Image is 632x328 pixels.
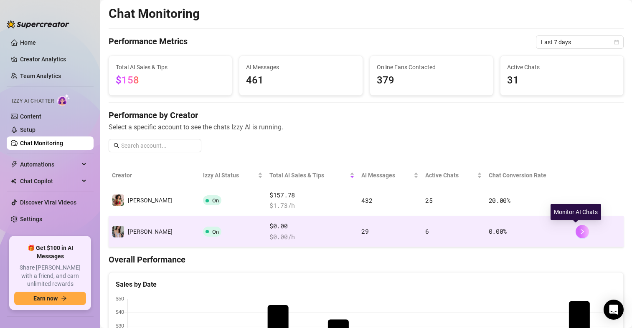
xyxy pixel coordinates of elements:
[246,63,355,72] span: AI Messages
[14,264,86,288] span: Share [PERSON_NAME] with a friend, and earn unlimited rewards
[128,228,173,235] span: [PERSON_NAME]
[109,254,624,265] h4: Overall Performance
[377,63,486,72] span: Online Fans Contacted
[361,196,372,204] span: 432
[551,204,601,220] div: Monitor AI Chats
[109,122,624,132] span: Select a specific account to see the chats Izzy AI is running.
[20,113,41,120] a: Content
[112,226,124,237] img: Maki
[116,279,617,290] div: Sales by Date
[20,126,36,133] a: Setup
[269,221,355,231] span: $0.00
[604,300,624,320] div: Open Intercom Messenger
[579,229,585,235] span: right
[489,227,507,235] span: 0.00 %
[203,171,256,180] span: Izzy AI Status
[212,197,219,204] span: On
[377,73,486,88] span: 379
[20,199,76,206] a: Discover Viral Videos
[116,74,139,86] span: $158
[20,39,36,46] a: Home
[266,166,358,185] th: Total AI Sales & Tips
[109,35,188,49] h4: Performance Metrics
[109,6,200,22] h2: Chat Monitoring
[576,225,589,238] button: right
[507,63,617,72] span: Active Chats
[11,178,16,184] img: Chat Copilot
[61,295,67,301] span: arrow-right
[269,171,348,180] span: Total AI Sales & Tips
[614,40,619,45] span: calendar
[269,232,355,242] span: $ 0.00 /h
[114,143,119,149] span: search
[20,216,42,222] a: Settings
[358,166,422,185] th: AI Messages
[14,292,86,305] button: Earn nowarrow-right
[361,171,412,180] span: AI Messages
[109,166,200,185] th: Creator
[121,141,196,150] input: Search account...
[425,227,429,235] span: 6
[33,295,58,302] span: Earn now
[269,190,355,200] span: $157.78
[7,20,69,28] img: logo-BBDzfeDw.svg
[246,73,355,88] span: 461
[20,53,87,66] a: Creator Analytics
[425,196,432,204] span: 25
[361,227,368,235] span: 29
[57,94,70,106] img: AI Chatter
[11,161,18,168] span: thunderbolt
[489,196,510,204] span: 20.00 %
[507,73,617,88] span: 31
[109,109,624,121] h4: Performance by Creator
[20,174,79,188] span: Chat Copilot
[20,140,63,146] a: Chat Monitoring
[20,73,61,79] a: Team Analytics
[485,166,572,185] th: Chat Conversion Rate
[12,97,54,105] span: Izzy AI Chatter
[425,171,475,180] span: Active Chats
[269,201,355,211] span: $ 1.73 /h
[200,166,266,185] th: Izzy AI Status
[112,194,124,206] img: maki
[20,158,79,171] span: Automations
[14,244,86,260] span: 🎁 Get $100 in AI Messages
[212,229,219,235] span: On
[422,166,485,185] th: Active Chats
[128,197,173,204] span: [PERSON_NAME]
[541,36,619,48] span: Last 7 days
[116,63,225,72] span: Total AI Sales & Tips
